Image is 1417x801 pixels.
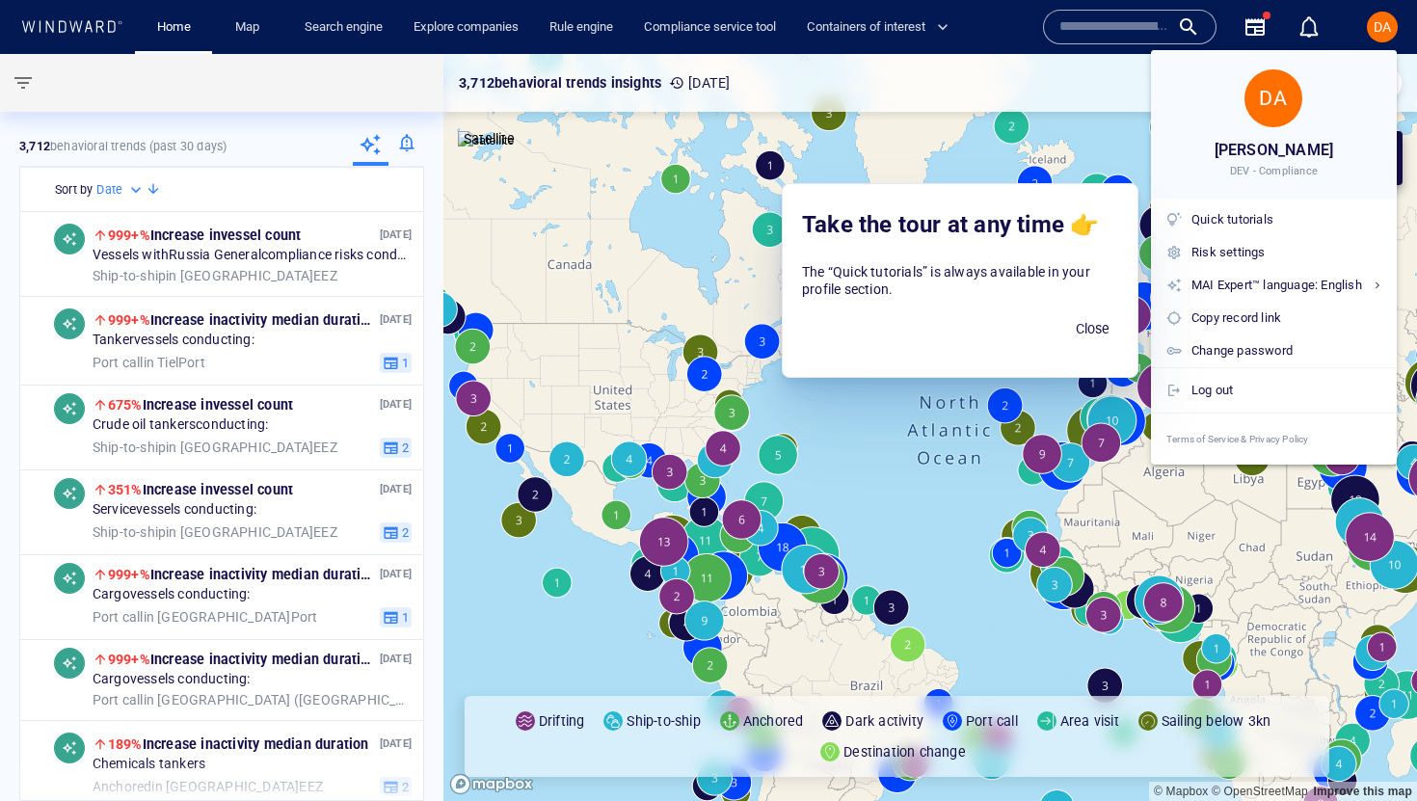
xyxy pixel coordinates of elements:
span: DA [1259,86,1288,110]
span: Close [1069,317,1115,341]
div: MAI Expert™ language: English [1191,275,1381,296]
button: Close [1061,311,1123,347]
h6: The “Quick tutorials” is always available in your profile section. [802,264,1118,298]
div: Log out [1191,380,1381,401]
span: Take the tour at any time 👉 [802,210,1099,239]
span: DEV - Compliance [1230,164,1318,179]
a: Terms of Service & Privacy Policy [1151,414,1397,465]
iframe: Chat [1335,714,1403,787]
div: Risk settings [1191,242,1381,263]
div: Copy record link [1191,307,1381,329]
div: Quick tutorials [1191,209,1381,230]
span: [PERSON_NAME] [1215,137,1334,164]
div: Change password [1191,340,1381,361]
